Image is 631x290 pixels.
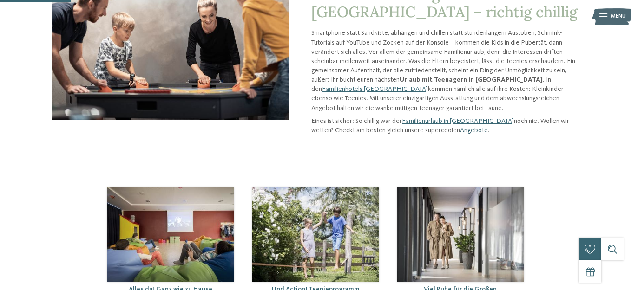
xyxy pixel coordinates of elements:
[311,116,579,135] p: Eines ist sicher: So chillig war der noch nie. Wollen wir wetten? Checkt am besten gleich unsere ...
[322,86,428,92] a: Familienhotels [GEOGRAPHIC_DATA]
[311,28,579,112] p: Smartphone statt Sandkiste, abhängen und chillen statt stundenlangem Austoben, Schmink-Tutorials ...
[400,77,543,83] strong: Urlaub mit Teenagern in [GEOGRAPHIC_DATA]
[397,187,524,282] img: Urlaub mit Teenagern in Südtirol geplant?
[252,187,379,282] img: Urlaub mit Teenagern in Südtirol geplant?
[107,187,234,282] img: Urlaub mit Teenagern in Südtirol geplant?
[402,118,514,124] a: Familienurlaub in [GEOGRAPHIC_DATA]
[460,127,488,134] a: Angebote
